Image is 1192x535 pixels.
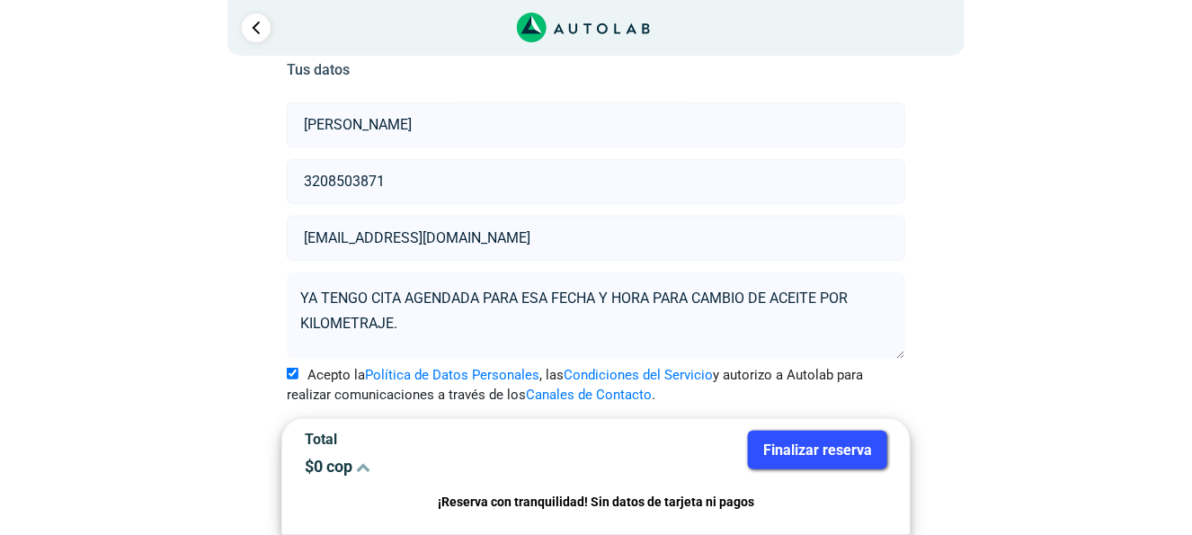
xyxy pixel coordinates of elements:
[287,159,904,204] input: Celular
[526,387,652,403] a: Canales de Contacto
[287,103,904,147] input: Nombre y apellido
[242,13,271,42] a: Ir al paso anterior
[287,61,904,78] h5: Tus datos
[564,367,713,383] a: Condiciones del Servicio
[305,431,583,448] p: Total
[305,492,887,513] p: ¡Reserva con tranquilidad! Sin datos de tarjeta ni pagos
[287,216,904,261] input: Correo electrónico
[305,457,583,476] p: $ 0 cop
[365,367,539,383] a: Política de Datos Personales
[287,365,904,406] label: Acepto la , las y autorizo a Autolab para realizar comunicaciones a través de los .
[748,431,887,469] button: Finalizar reserva
[287,368,298,379] input: Acepto laPolítica de Datos Personales, lasCondiciones del Servicioy autorizo a Autolab para reali...
[517,18,651,35] a: Link al sitio de autolab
